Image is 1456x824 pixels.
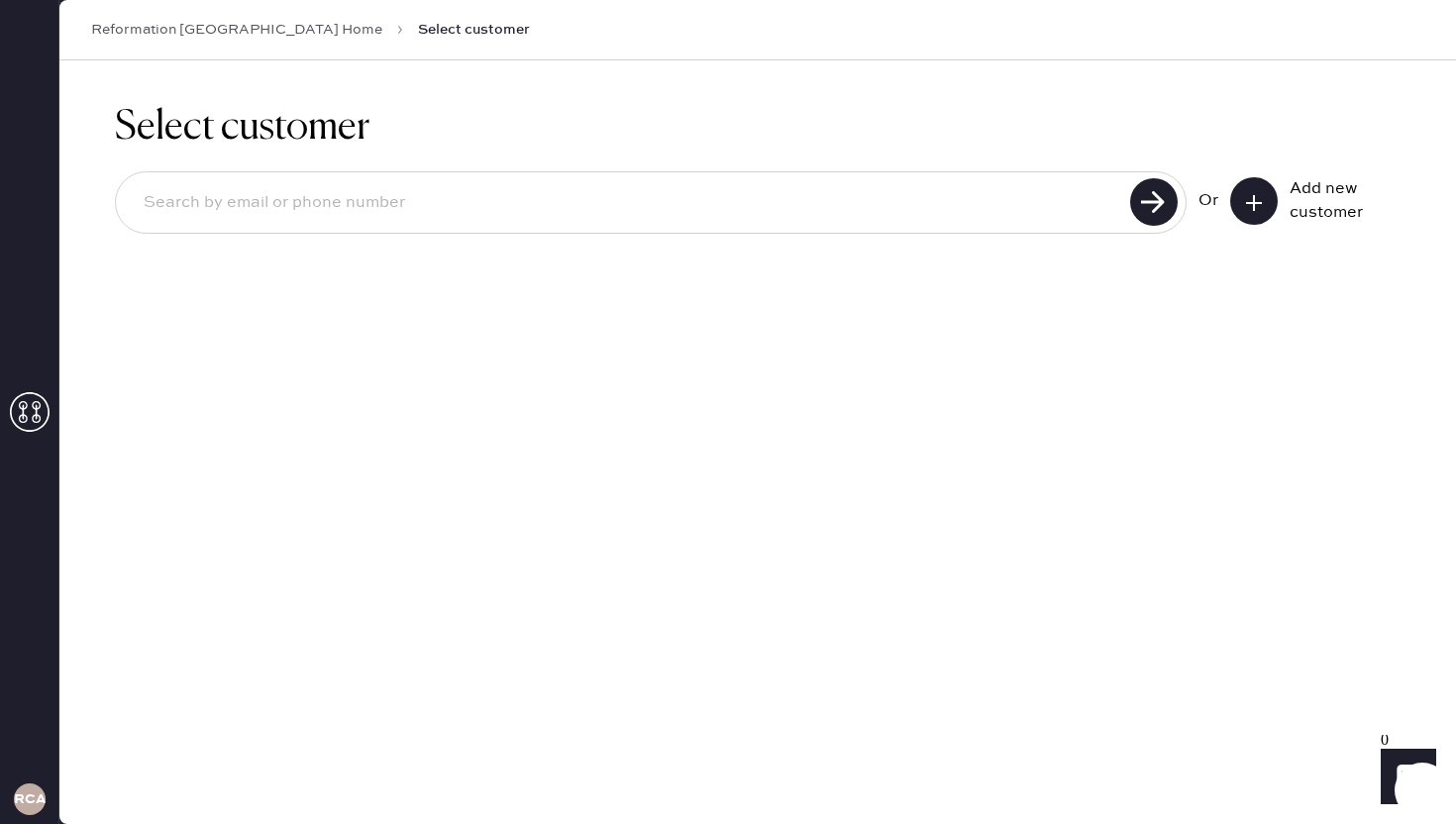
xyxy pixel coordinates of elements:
iframe: Front Chat [1362,735,1447,820]
a: Reformation [GEOGRAPHIC_DATA] Home [91,20,382,40]
h1: Select customer [115,104,1401,152]
h3: RCA [14,792,46,806]
input: Search by email or phone number [128,180,1124,226]
span: Select customer [418,20,530,40]
div: Add new customer [1290,177,1389,225]
div: Or [1198,189,1218,213]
